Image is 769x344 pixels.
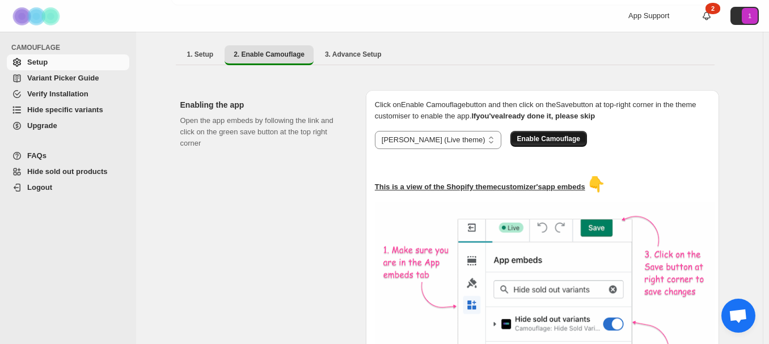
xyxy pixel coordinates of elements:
[325,50,382,59] span: 3. Advance Setup
[510,134,587,143] a: Enable Camouflage
[587,176,605,193] span: 👇
[471,112,595,120] b: If you've already done it, please skip
[7,148,129,164] a: FAQs
[7,54,129,70] a: Setup
[9,1,66,32] img: Camouflage
[517,134,580,143] span: Enable Camouflage
[7,102,129,118] a: Hide specific variants
[27,121,57,130] span: Upgrade
[27,167,108,176] span: Hide sold out products
[628,11,669,20] span: App Support
[7,180,129,196] a: Logout
[234,50,305,59] span: 2. Enable Camouflage
[7,164,129,180] a: Hide sold out products
[27,74,99,82] span: Variant Picker Guide
[721,299,755,333] a: Aprire la chat
[27,151,47,160] span: FAQs
[187,50,214,59] span: 1. Setup
[27,90,88,98] span: Verify Installation
[11,43,130,52] span: CAMOUFLAGE
[27,183,52,192] span: Logout
[730,7,759,25] button: Avatar with initials 1
[27,105,103,114] span: Hide specific variants
[7,70,129,86] a: Variant Picker Guide
[27,58,48,66] span: Setup
[701,10,712,22] a: 2
[705,3,720,14] div: 2
[375,182,585,191] u: This is a view of the Shopify theme customizer's app embeds
[748,12,751,19] text: 1
[375,99,710,122] p: Click on Enable Camouflage button and then click on the Save button at top-right corner in the th...
[7,86,129,102] a: Verify Installation
[180,99,348,111] h2: Enabling the app
[742,8,758,24] span: Avatar with initials 1
[7,118,129,134] a: Upgrade
[510,131,587,147] button: Enable Camouflage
